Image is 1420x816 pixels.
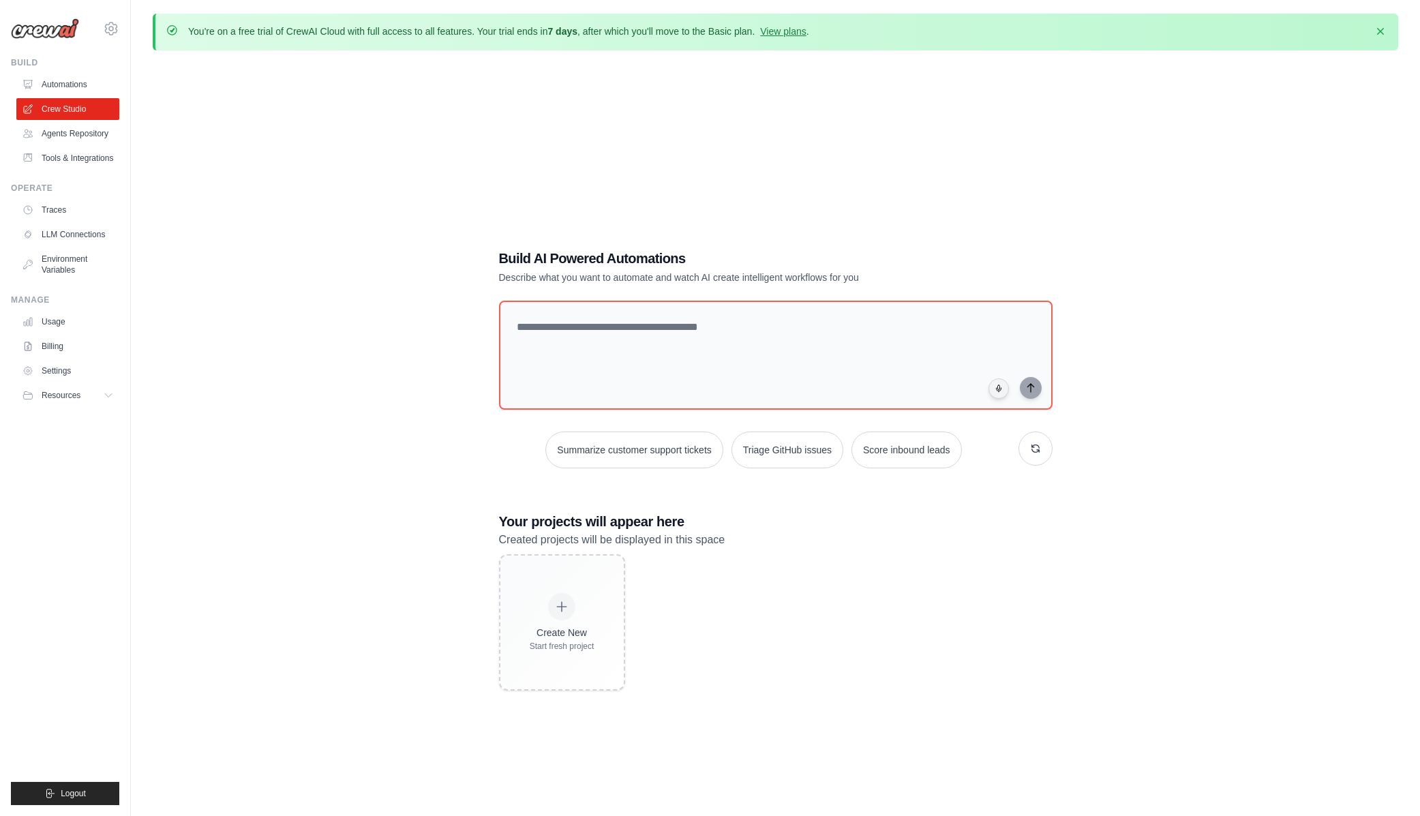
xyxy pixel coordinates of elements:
[16,224,119,245] a: LLM Connections
[16,360,119,382] a: Settings
[1018,432,1053,466] button: Get new suggestions
[16,335,119,357] a: Billing
[61,788,86,799] span: Logout
[11,57,119,68] div: Build
[760,26,806,37] a: View plans
[11,183,119,194] div: Operate
[851,432,962,468] button: Score inbound leads
[16,248,119,281] a: Environment Variables
[499,249,957,268] h1: Build AI Powered Automations
[11,18,79,39] img: Logo
[499,512,1053,531] h3: Your projects will appear here
[545,432,723,468] button: Summarize customer support tickets
[42,390,80,401] span: Resources
[499,271,957,284] p: Describe what you want to automate and watch AI create intelligent workflows for you
[530,626,594,639] div: Create New
[731,432,843,468] button: Triage GitHub issues
[530,641,594,652] div: Start fresh project
[16,74,119,95] a: Automations
[16,98,119,120] a: Crew Studio
[988,378,1009,399] button: Click to speak your automation idea
[16,384,119,406] button: Resources
[16,199,119,221] a: Traces
[11,294,119,305] div: Manage
[16,123,119,145] a: Agents Repository
[188,25,809,38] p: You're on a free trial of CrewAI Cloud with full access to all features. Your trial ends in , aft...
[547,26,577,37] strong: 7 days
[11,782,119,805] button: Logout
[16,311,119,333] a: Usage
[499,531,1053,549] p: Created projects will be displayed in this space
[16,147,119,169] a: Tools & Integrations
